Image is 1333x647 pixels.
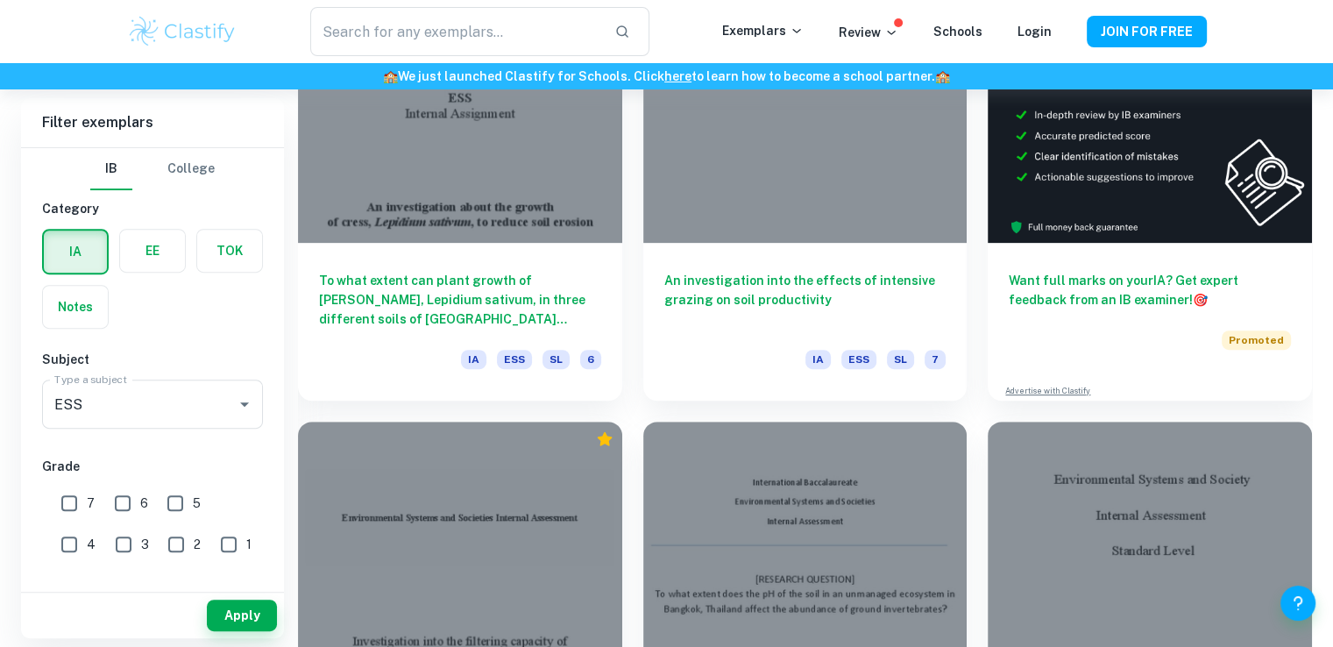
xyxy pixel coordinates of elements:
[935,69,950,83] span: 🏫
[193,494,201,513] span: 5
[310,7,599,56] input: Search for any exemplars...
[90,148,132,190] button: IB
[4,67,1329,86] h6: We just launched Clastify for Schools. Click to learn how to become a school partner.
[461,350,486,369] span: IA
[925,350,946,369] span: 7
[1009,271,1291,309] h6: Want full marks on your IA ? Get expert feedback from an IB examiner!
[664,69,691,83] a: here
[1222,331,1291,350] span: Promoted
[1005,385,1090,397] a: Advertise with Clastify
[87,535,96,554] span: 4
[197,230,262,272] button: TOK
[21,98,284,147] h6: Filter exemplars
[383,69,398,83] span: 🏫
[246,535,252,554] span: 1
[140,494,148,513] span: 6
[120,230,185,272] button: EE
[44,231,107,273] button: IA
[887,350,914,369] span: SL
[664,271,947,329] h6: An investigation into the effects of intensive grazing on soil productivity
[722,21,804,40] p: Exemplars
[497,350,532,369] span: ESS
[319,271,601,329] h6: To what extent can plant growth of [PERSON_NAME], Lepidium sativum, in three different soils of [...
[90,148,215,190] div: Filter type choice
[1193,293,1208,307] span: 🎯
[141,535,149,554] span: 3
[127,14,238,49] img: Clastify logo
[42,350,263,369] h6: Subject
[841,350,876,369] span: ESS
[1280,586,1315,621] button: Help and Feedback
[805,350,831,369] span: IA
[596,430,613,448] div: Premium
[933,25,982,39] a: Schools
[232,392,257,416] button: Open
[87,494,95,513] span: 7
[1087,16,1207,47] button: JOIN FOR FREE
[542,350,570,369] span: SL
[42,199,263,218] h6: Category
[54,372,127,387] label: Type a subject
[42,583,263,602] h6: Level
[43,286,108,328] button: Notes
[839,23,898,42] p: Review
[207,600,277,631] button: Apply
[42,457,263,476] h6: Grade
[1017,25,1052,39] a: Login
[194,535,201,554] span: 2
[580,350,601,369] span: 6
[167,148,215,190] button: College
